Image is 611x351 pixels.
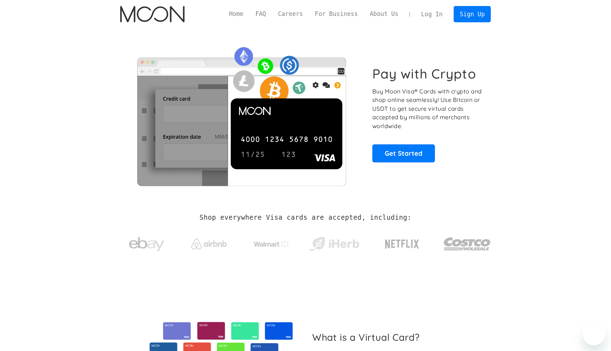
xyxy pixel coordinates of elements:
a: Costco [443,224,491,261]
a: iHerb [308,228,361,257]
img: Moon Cards let you spend your crypto anywhere Visa is accepted. [120,42,362,186]
img: Airbnb [191,238,227,249]
img: ebay [129,233,164,255]
a: Netflix [371,228,434,257]
p: Buy Moon Visa® Cards with crypto and shop online seamlessly! Use Bitcoin or USDT to get secure vi... [372,87,483,131]
a: ebay [120,226,173,259]
a: For Business [309,10,364,18]
a: Get Started [372,144,435,162]
img: Netflix [384,235,420,253]
a: home [120,6,184,22]
a: FAQ [249,10,272,18]
h1: Pay with Crypto [372,66,476,82]
a: Airbnb [183,231,235,253]
a: Home [223,10,249,18]
img: Moon Logo [120,6,184,22]
a: Careers [272,10,309,18]
a: About Us [364,10,405,18]
img: Walmart [254,240,289,248]
iframe: Button to launch messaging window [583,323,605,345]
img: iHerb [308,235,361,253]
a: Walmart [245,233,298,252]
img: Costco [443,231,491,257]
a: Log In [415,6,448,22]
h2: What is a Virtual Card? [312,332,485,343]
a: Sign Up [454,6,490,22]
h2: Shop everywhere Visa cards are accepted, including: [199,214,411,221]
